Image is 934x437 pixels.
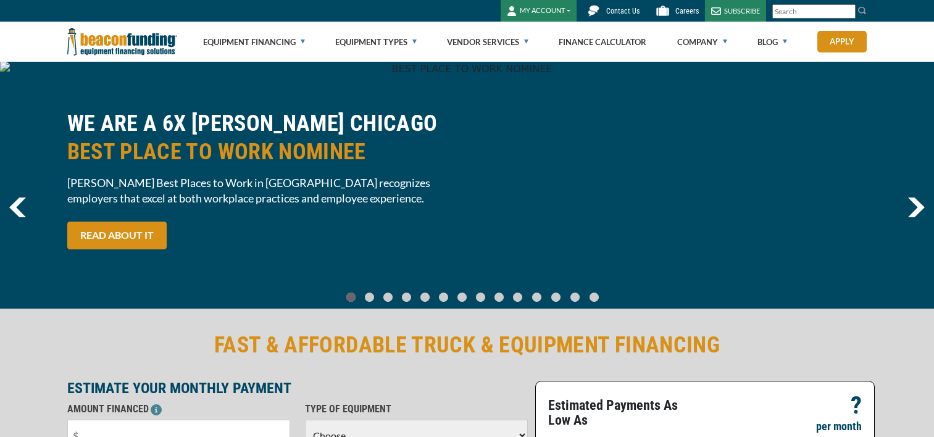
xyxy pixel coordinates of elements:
a: READ ABOUT IT [67,222,167,249]
a: Go To Slide 11 [548,292,564,302]
a: Blog [757,22,787,62]
a: Go To Slide 2 [381,292,396,302]
a: Go To Slide 4 [418,292,433,302]
a: Go To Slide 13 [586,292,602,302]
h2: WE ARE A 6X [PERSON_NAME] CHICAGO [67,109,460,166]
img: Left Navigator [9,198,26,217]
a: Go To Slide 8 [492,292,507,302]
a: Go To Slide 6 [455,292,470,302]
a: Go To Slide 10 [529,292,544,302]
a: Finance Calculator [559,22,646,62]
a: Apply [817,31,867,52]
span: BEST PLACE TO WORK NOMINEE [67,138,460,166]
a: Company [677,22,727,62]
h2: FAST & AFFORDABLE TRUCK & EQUIPMENT FINANCING [67,331,867,359]
a: Go To Slide 7 [473,292,488,302]
img: Right Navigator [907,198,925,217]
a: Go To Slide 5 [436,292,451,302]
a: Go To Slide 0 [344,292,359,302]
a: Equipment Financing [203,22,305,62]
a: Vendor Services [447,22,528,62]
p: Estimated Payments As Low As [548,398,698,428]
a: previous [9,198,26,217]
a: Go To Slide 1 [362,292,377,302]
img: Beacon Funding Corporation logo [67,22,177,62]
a: next [907,198,925,217]
p: ? [851,398,862,413]
span: [PERSON_NAME] Best Places to Work in [GEOGRAPHIC_DATA] recognizes employers that excel at both wo... [67,175,460,206]
a: Go To Slide 9 [511,292,525,302]
span: Careers [675,7,699,15]
p: ESTIMATE YOUR MONTHLY PAYMENT [67,381,528,396]
img: Search [857,6,867,15]
p: per month [816,419,862,434]
a: Go To Slide 12 [567,292,583,302]
a: Equipment Types [335,22,417,62]
p: TYPE OF EQUIPMENT [305,402,528,417]
a: Clear search text [843,7,853,17]
p: AMOUNT FINANCED [67,402,290,417]
a: Go To Slide 3 [399,292,414,302]
span: Contact Us [606,7,640,15]
input: Search [772,4,856,19]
